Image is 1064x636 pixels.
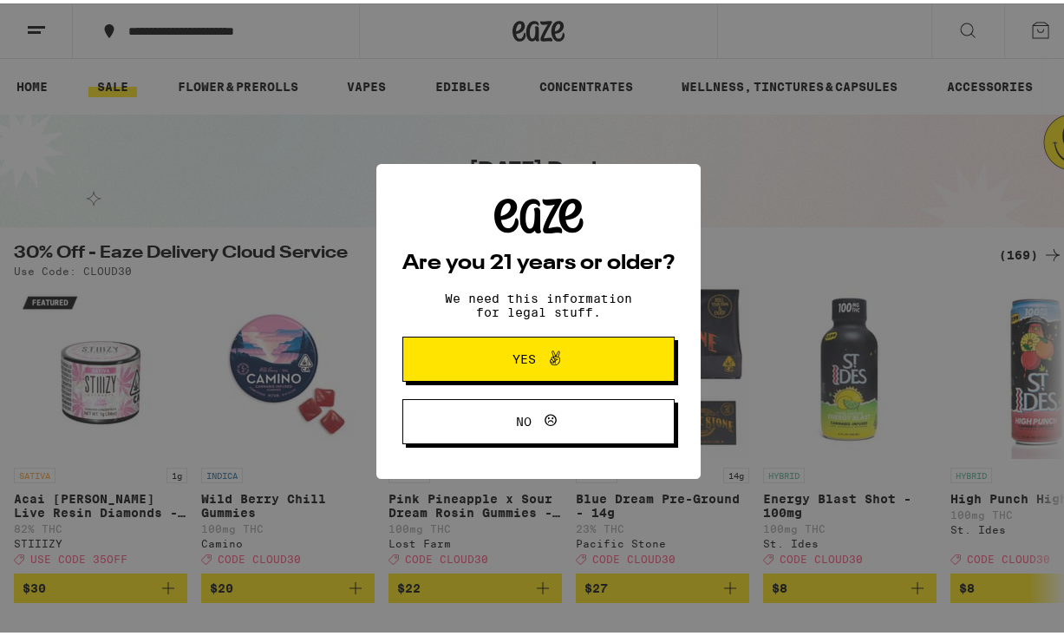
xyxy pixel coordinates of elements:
h2: Are you 21 years or older? [402,250,675,271]
p: We need this information for legal stuff. [430,288,647,316]
button: Yes [402,333,675,378]
span: No [516,412,532,424]
span: Hi. Need any help? [10,12,125,26]
span: Yes [512,350,536,362]
button: No [402,396,675,441]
